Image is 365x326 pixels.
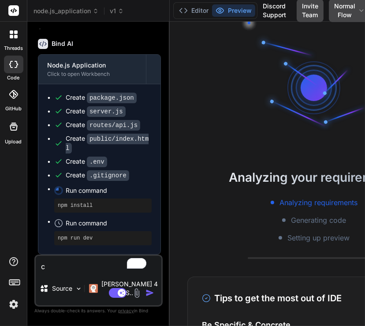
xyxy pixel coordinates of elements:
[101,280,158,297] p: [PERSON_NAME] 4 S..
[110,7,124,15] span: v1
[75,285,82,292] img: Pick Models
[6,297,21,312] img: settings
[87,120,140,131] code: routes/api.js
[58,235,148,242] pre: npm run dev
[52,39,73,48] h6: Bind AI
[132,288,142,298] img: attachment
[52,284,72,293] p: Source
[145,289,154,297] img: icon
[66,157,107,166] div: Create
[89,284,98,293] img: Claude 4 Sonnet
[66,219,152,228] span: Run command
[87,106,126,117] code: server.js
[87,170,129,181] code: .gitignore
[47,61,137,70] div: Node.js Application
[291,215,346,225] span: Generating code
[334,2,355,19] span: Normal Flow
[66,120,140,130] div: Create
[4,45,23,52] label: threads
[5,105,22,112] label: GitHub
[47,71,137,78] div: Click to open Workbench
[7,74,20,82] label: code
[66,107,126,116] div: Create
[66,134,152,153] div: Create
[279,197,358,208] span: Analyzing requirements
[66,186,152,195] span: Run command
[87,157,107,167] code: .env
[175,4,212,17] button: Editor
[118,308,134,313] span: privacy
[66,134,149,154] code: public/index.html
[287,232,350,243] span: Setting up preview
[36,256,161,272] textarea: To enrich screen reader interactions, please activate Accessibility in Grammarly extension settings
[66,93,137,102] div: Create
[5,138,22,146] label: Upload
[38,55,146,84] button: Node.js ApplicationClick to open Workbench
[87,93,137,103] code: package.json
[34,307,163,315] p: Always double-check its answers. Your in Bind
[202,292,342,305] h3: Tips to get the most out of IDE
[34,7,99,15] span: node.js_application
[66,171,129,180] div: Create
[212,4,255,17] button: Preview
[58,202,148,209] pre: npm install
